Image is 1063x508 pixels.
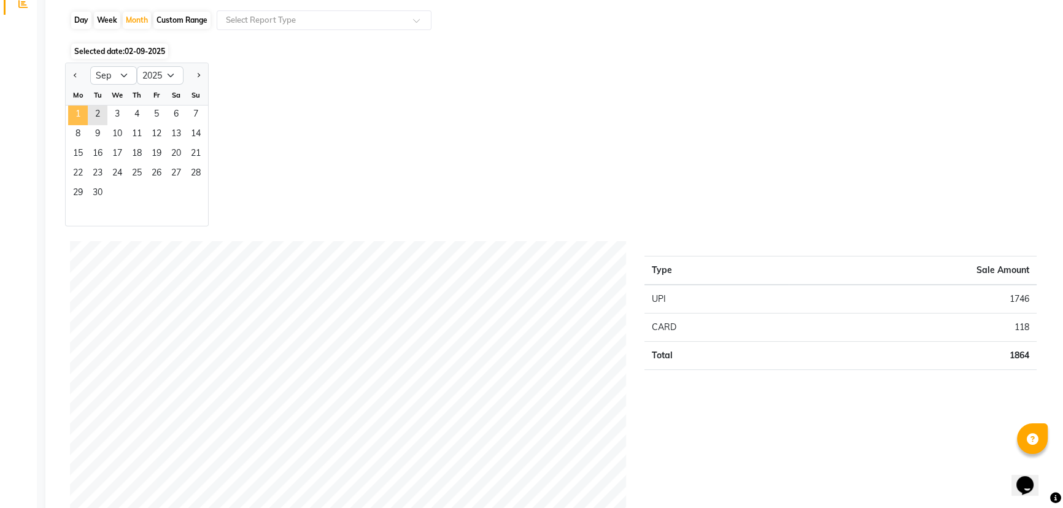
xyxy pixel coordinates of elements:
span: 5 [147,106,166,125]
span: 12 [147,125,166,145]
div: Day [71,12,91,29]
span: 8 [68,125,88,145]
button: Previous month [71,66,80,85]
span: 16 [88,145,107,164]
div: Th [127,85,147,105]
div: Saturday, September 6, 2025 [166,106,186,125]
div: Thursday, September 4, 2025 [127,106,147,125]
span: 14 [186,125,206,145]
div: Friday, September 26, 2025 [147,164,166,184]
span: 28 [186,164,206,184]
div: Fr [147,85,166,105]
span: 22 [68,164,88,184]
span: 20 [166,145,186,164]
span: 30 [88,184,107,204]
span: 23 [88,164,107,184]
th: Sale Amount [789,256,1037,285]
div: Thursday, September 11, 2025 [127,125,147,145]
span: 9 [88,125,107,145]
div: Su [186,85,206,105]
div: Tu [88,85,107,105]
div: Mo [68,85,88,105]
span: 29 [68,184,88,204]
td: 1746 [789,285,1037,314]
span: 24 [107,164,127,184]
div: Thursday, September 25, 2025 [127,164,147,184]
div: Friday, September 19, 2025 [147,145,166,164]
div: Sunday, September 21, 2025 [186,145,206,164]
div: Tuesday, September 16, 2025 [88,145,107,164]
span: 26 [147,164,166,184]
div: Monday, September 15, 2025 [68,145,88,164]
span: 15 [68,145,88,164]
div: Sunday, September 7, 2025 [186,106,206,125]
div: Monday, September 8, 2025 [68,125,88,145]
div: Friday, September 5, 2025 [147,106,166,125]
div: Saturday, September 27, 2025 [166,164,186,184]
td: Total [644,342,789,370]
div: Monday, September 1, 2025 [68,106,88,125]
div: Monday, September 29, 2025 [68,184,88,204]
td: CARD [644,314,789,342]
div: Wednesday, September 10, 2025 [107,125,127,145]
span: 19 [147,145,166,164]
div: Tuesday, September 9, 2025 [88,125,107,145]
div: Sunday, September 28, 2025 [186,164,206,184]
div: Monday, September 22, 2025 [68,164,88,184]
div: Sunday, September 14, 2025 [186,125,206,145]
div: Saturday, September 13, 2025 [166,125,186,145]
div: Week [94,12,120,29]
span: 17 [107,145,127,164]
span: 25 [127,164,147,184]
div: Sa [166,85,186,105]
select: Select month [90,66,137,85]
span: 7 [186,106,206,125]
div: Saturday, September 20, 2025 [166,145,186,164]
div: Thursday, September 18, 2025 [127,145,147,164]
span: 4 [127,106,147,125]
div: Tuesday, September 2, 2025 [88,106,107,125]
div: We [107,85,127,105]
button: Next month [193,66,203,85]
div: Tuesday, September 30, 2025 [88,184,107,204]
div: Tuesday, September 23, 2025 [88,164,107,184]
span: 18 [127,145,147,164]
span: 3 [107,106,127,125]
select: Select year [137,66,184,85]
div: Custom Range [153,12,211,29]
div: Month [123,12,151,29]
td: 118 [789,314,1037,342]
span: 13 [166,125,186,145]
span: 11 [127,125,147,145]
span: 6 [166,106,186,125]
th: Type [644,256,789,285]
div: Wednesday, September 17, 2025 [107,145,127,164]
span: 02-09-2025 [125,47,165,56]
span: 27 [166,164,186,184]
span: 10 [107,125,127,145]
td: 1864 [789,342,1037,370]
div: Wednesday, September 24, 2025 [107,164,127,184]
span: Selected date: [71,44,168,59]
div: Wednesday, September 3, 2025 [107,106,127,125]
span: 21 [186,145,206,164]
span: 2 [88,106,107,125]
iframe: chat widget [1011,459,1051,496]
div: Friday, September 12, 2025 [147,125,166,145]
span: 1 [68,106,88,125]
td: UPI [644,285,789,314]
